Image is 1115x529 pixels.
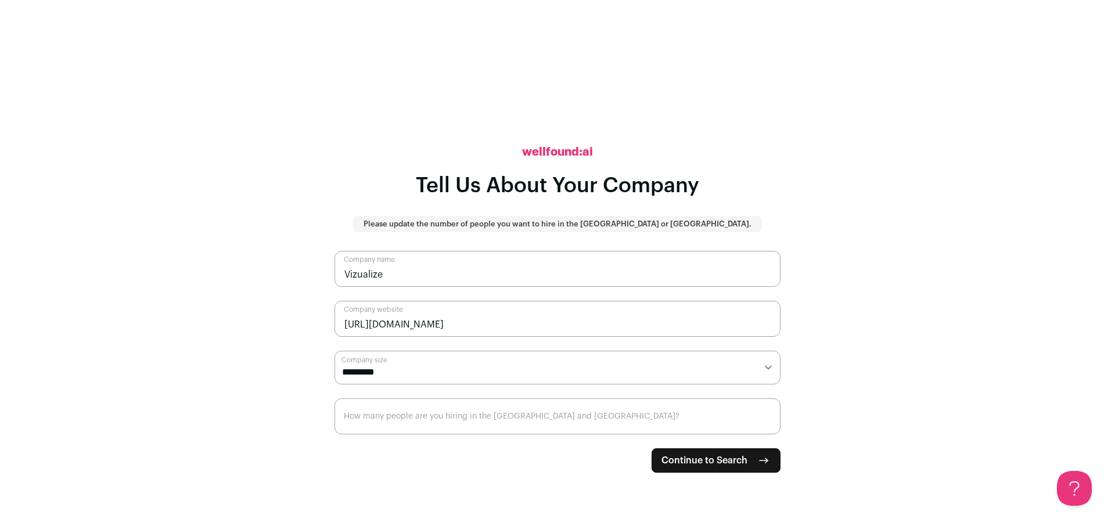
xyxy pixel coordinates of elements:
[334,301,780,337] input: Company website
[334,398,780,434] input: How many people are you hiring in the US and Canada?
[416,174,699,197] h1: Tell Us About Your Company
[652,448,780,473] button: Continue to Search
[661,454,747,467] span: Continue to Search
[522,144,593,160] h2: wellfound:ai
[364,219,751,229] p: Please update the number of people you want to hire in the [GEOGRAPHIC_DATA] or [GEOGRAPHIC_DATA].
[1057,471,1092,506] iframe: Help Scout Beacon - Open
[334,251,780,287] input: Company name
